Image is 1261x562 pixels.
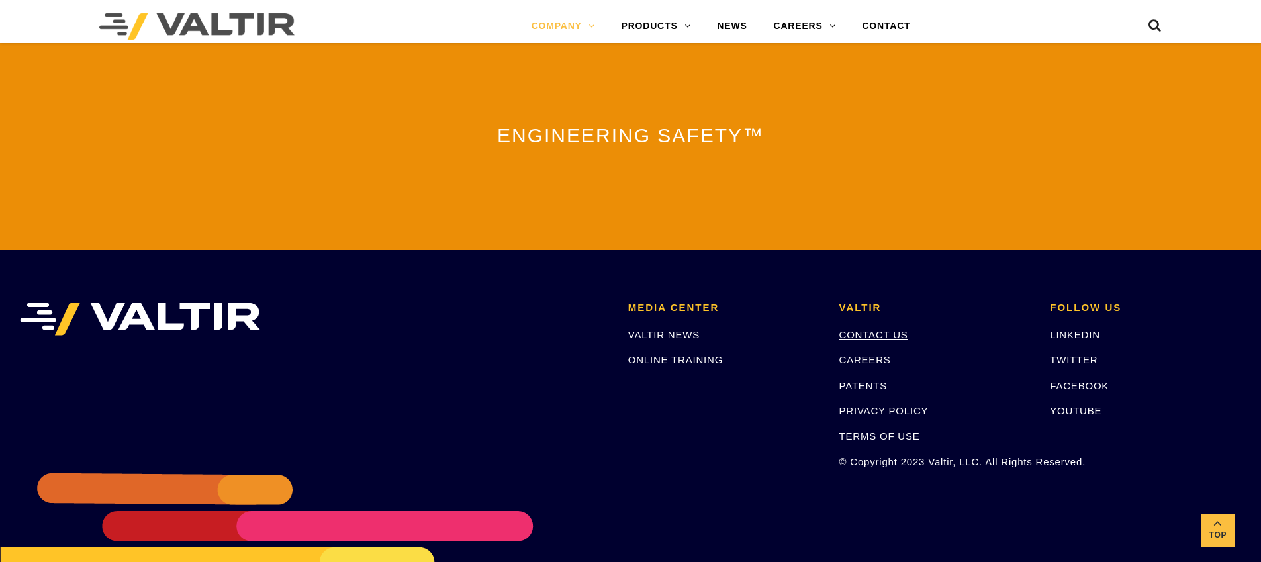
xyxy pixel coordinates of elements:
[1050,354,1098,365] a: TWITTER
[839,430,920,442] a: TERMS OF USE
[704,13,760,40] a: NEWS
[1050,329,1100,340] a: LINKEDIN
[1050,303,1241,314] h2: FOLLOW US
[1201,514,1235,547] a: Top
[608,13,704,40] a: PRODUCTS
[20,303,260,336] img: VALTIR
[1050,405,1101,416] a: YOUTUBE
[839,354,891,365] a: CAREERS
[839,329,908,340] a: CONTACT US
[518,13,608,40] a: COMPANY
[761,13,849,40] a: CAREERS
[99,13,295,40] img: Valtir
[839,405,929,416] a: PRIVACY POLICY
[839,303,1031,314] h2: VALTIR
[839,454,1031,469] p: © Copyright 2023 Valtir, LLC. All Rights Reserved.
[1201,528,1235,543] span: Top
[497,124,764,146] span: ENGINEERING SAFETY™
[1050,380,1109,391] a: FACEBOOK
[839,380,888,391] a: PATENTS
[628,329,700,340] a: VALTIR NEWS
[628,303,819,314] h2: MEDIA CENTER
[628,354,723,365] a: ONLINE TRAINING
[849,13,923,40] a: CONTACT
